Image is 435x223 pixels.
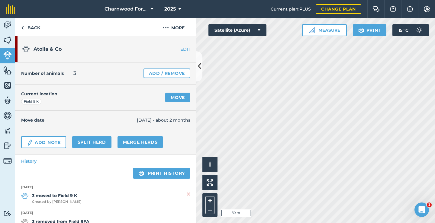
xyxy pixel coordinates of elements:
[3,126,12,135] img: svg+xml;base64,PD94bWwgdmVyc2lvbj0iMS4wIiBlbmNvZGluZz0idXRmLTgiPz4KPCEtLSBHZW5lcmF0b3I6IEFkb2JlIE...
[73,70,76,77] span: 3
[208,24,266,36] button: Satellite (Azure)
[3,96,12,105] img: svg+xml;base64,PD94bWwgdmVyc2lvbj0iMS4wIiBlbmNvZGluZz0idXRmLTgiPz4KPCEtLSBHZW5lcmF0b3I6IEFkb2JlIE...
[32,199,82,205] span: Created by [PERSON_NAME]
[133,168,190,179] a: Print history
[3,66,12,75] img: svg+xml;base64,PHN2ZyB4bWxucz0iaHR0cDovL3d3dy53My5vcmcvMjAwMC9zdmciIHdpZHRoPSI1NiIgaGVpZ2h0PSI2MC...
[21,91,57,97] h4: Current location
[72,136,111,148] a: Split herd
[271,6,311,12] span: Current plan : PLUS
[27,139,33,146] img: svg+xml;base64,PD94bWwgdmVyc2lvbj0iMS4wIiBlbmNvZGluZz0idXRmLTgiPz4KPCEtLSBHZW5lcmF0b3I6IEFkb2JlIE...
[163,24,169,31] img: svg+xml;base64,PHN2ZyB4bWxucz0iaHR0cDovL3d3dy53My5vcmcvMjAwMC9zdmciIHdpZHRoPSIyMCIgaGVpZ2h0PSIyNC...
[21,185,190,190] strong: [DATE]
[21,99,41,105] div: Field 9 K
[3,21,12,30] img: svg+xml;base64,PD94bWwgdmVyc2lvbj0iMS4wIiBlbmNvZGluZz0idXRmLTgiPz4KPCEtLSBHZW5lcmF0b3I6IEFkb2JlIE...
[3,111,12,120] img: svg+xml;base64,PD94bWwgdmVyc2lvbj0iMS4wIiBlbmNvZGluZz0idXRmLTgiPz4KPCEtLSBHZW5lcmF0b3I6IEFkb2JlIE...
[316,4,361,14] a: Change plan
[21,24,24,31] img: svg+xml;base64,PHN2ZyB4bWxucz0iaHR0cDovL3d3dy53My5vcmcvMjAwMC9zdmciIHdpZHRoPSI5IiBoZWlnaHQ9IjI0Ii...
[358,27,364,34] img: svg+xml;base64,PHN2ZyB4bWxucz0iaHR0cDovL3d3dy53My5vcmcvMjAwMC9zdmciIHdpZHRoPSIxOSIgaGVpZ2h0PSIyNC...
[143,68,190,78] a: Add / Remove
[118,136,163,148] a: Merge Herds
[389,6,397,12] img: A question mark icon
[105,5,148,13] span: Charnwood Forest Alpacas
[187,190,190,198] img: svg+xml;base64,PHN2ZyB4bWxucz0iaHR0cDovL3d3dy53My5vcmcvMjAwMC9zdmciIHdpZHRoPSIyMiIgaGVpZ2h0PSIzMC...
[372,6,380,12] img: Two speech bubbles overlapping with the left bubble in the forefront
[392,24,429,36] button: 15 °C
[398,24,408,36] span: 15 ° C
[138,170,144,177] img: svg+xml;base64,PHN2ZyB4bWxucz0iaHR0cDovL3d3dy53My5vcmcvMjAwMC9zdmciIHdpZHRoPSIxOSIgaGVpZ2h0PSIyNC...
[21,192,28,199] img: svg+xml;base64,PD94bWwgdmVyc2lvbj0iMS4wIiBlbmNvZGluZz0idXRmLTgiPz4KPCEtLSBHZW5lcmF0b3I6IEFkb2JlIE...
[32,192,82,199] strong: 3 moved to Field 9 K
[3,141,12,150] img: svg+xml;base64,PD94bWwgdmVyc2lvbj0iMS4wIiBlbmNvZGluZz0idXRmLTgiPz4KPCEtLSBHZW5lcmF0b3I6IEFkb2JlIE...
[21,210,190,216] strong: [DATE]
[3,81,12,90] img: svg+xml;base64,PHN2ZyB4bWxucz0iaHR0cDovL3d3dy53My5vcmcvMjAwMC9zdmciIHdpZHRoPSI1NiIgaGVpZ2h0PSI2MC...
[353,24,387,36] button: Print
[21,117,137,123] h4: Move date
[6,4,15,14] img: fieldmargin Logo
[137,117,190,123] span: [DATE] - about 2 months
[151,18,196,36] button: More
[15,155,196,168] a: History
[207,179,213,186] img: Four arrows, one pointing top left, one top right, one bottom right and the last bottom left
[302,24,347,36] button: Measure
[3,36,12,45] img: svg+xml;base64,PHN2ZyB4bWxucz0iaHR0cDovL3d3dy53My5vcmcvMjAwMC9zdmciIHdpZHRoPSI1NiIgaGVpZ2h0PSI2MC...
[209,161,211,168] span: i
[413,24,425,36] img: svg+xml;base64,PD94bWwgdmVyc2lvbj0iMS4wIiBlbmNvZGluZz0idXRmLTgiPz4KPCEtLSBHZW5lcmF0b3I6IEFkb2JlIE...
[309,27,315,33] img: Ruler icon
[205,205,214,214] button: –
[15,18,46,36] a: Back
[3,211,12,216] img: svg+xml;base64,PD94bWwgdmVyc2lvbj0iMS4wIiBlbmNvZGluZz0idXRmLTgiPz4KPCEtLSBHZW5lcmF0b3I6IEFkb2JlIE...
[407,5,413,13] img: svg+xml;base64,PHN2ZyB4bWxucz0iaHR0cDovL3d3dy53My5vcmcvMjAwMC9zdmciIHdpZHRoPSIxNyIgaGVpZ2h0PSIxNy...
[3,157,12,165] img: svg+xml;base64,PD94bWwgdmVyc2lvbj0iMS4wIiBlbmNvZGluZz0idXRmLTgiPz4KPCEtLSBHZW5lcmF0b3I6IEFkb2JlIE...
[158,46,196,52] a: EDIT
[164,5,176,13] span: 2025
[427,202,432,207] span: 1
[34,46,62,52] span: Atolla & Co
[423,6,430,12] img: A cog icon
[202,157,217,172] button: i
[3,51,12,59] img: svg+xml;base64,PD94bWwgdmVyc2lvbj0iMS4wIiBlbmNvZGluZz0idXRmLTgiPz4KPCEtLSBHZW5lcmF0b3I6IEFkb2JlIE...
[21,70,64,77] h4: Number of animals
[22,46,30,53] img: svg+xml;base64,PD94bWwgdmVyc2lvbj0iMS4wIiBlbmNvZGluZz0idXRmLTgiPz4KPCEtLSBHZW5lcmF0b3I6IEFkb2JlIE...
[205,196,214,205] button: +
[21,136,66,148] a: Add Note
[165,93,190,102] a: Move
[414,202,429,217] iframe: Intercom live chat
